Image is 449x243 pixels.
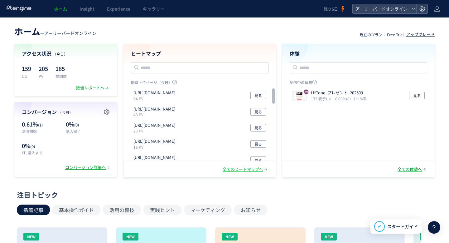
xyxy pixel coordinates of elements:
[234,205,267,215] button: お知らせ
[324,6,338,12] span: 残り6日
[250,108,266,116] button: 見る
[413,92,421,99] span: 見る
[250,92,266,99] button: 見る
[76,85,110,91] div: 数値レポートへ
[133,90,175,96] p: https://product.eb-online.jp/facepump_lp_2022
[107,6,130,12] span: Experience
[54,6,67,12] span: ホーム
[131,50,268,57] h4: ヒートマップ
[66,120,110,128] p: 0%
[398,166,427,172] div: 全ての体験へ
[409,92,425,99] button: 見る
[14,25,40,37] span: ホーム
[133,144,178,150] p: 16 PV
[354,4,409,13] span: アーリーバードオンライン
[22,63,31,73] p: 159
[17,190,429,200] div: 注目トピック
[254,92,262,99] span: 見る
[22,50,110,57] h4: アクセス状況
[387,223,418,230] span: スタートガイド
[14,25,96,37] div: —
[133,106,175,112] p: https://product.eb-online.jp/liftone_lp_2023
[103,205,141,215] button: 活用の裏技
[80,6,94,12] span: Insight
[406,32,435,37] div: アップグレード
[254,156,262,164] span: 見る
[311,90,364,96] p: LifTone_プレゼント_202509
[184,205,232,215] button: マーケティング
[133,155,175,161] p: https://eb-online.jp/products/liftone
[44,30,96,36] span: アーリーバードオンライン
[56,63,67,73] p: 165
[133,96,178,101] p: 64 PV
[66,128,110,134] p: 購入完了
[143,205,181,215] button: 実践ヒント
[420,233,436,241] div: NEW
[52,205,100,215] button: 基本操作ガイド
[290,80,427,87] p: 配信中の体験
[250,140,266,148] button: 見る
[143,6,165,12] span: ギャラリー
[254,108,262,116] span: 見る
[292,92,306,101] img: c3ab1c4e75b9f3e5a052ab6a6d02ba641757837955471.png
[17,205,50,215] button: 新着記事
[22,142,63,150] p: 0%
[250,156,266,164] button: 見る
[39,63,48,73] p: 205
[39,73,48,79] p: PV
[22,150,63,155] p: LT_購入まで
[22,73,31,79] p: UU
[254,124,262,131] span: 見る
[133,122,175,128] p: https://product.eb-online.jp/nowmi_lab_spiralcare
[133,138,175,144] p: https://product.eb-online.jp/rocklean_lp_2022
[65,165,111,171] div: コンバージョン詳細へ
[254,140,262,148] span: 見る
[222,233,238,241] div: NEW
[38,122,43,128] span: (1)
[360,32,404,37] p: 現在のプラン： Free Trial
[22,128,63,134] p: 決済開始
[22,120,63,128] p: 0.61%
[123,233,138,241] div: NEW
[133,128,178,133] p: 23 PV
[53,51,68,57] span: （今日）
[56,73,67,79] p: 訪問数
[290,50,427,57] h4: 体験
[335,96,367,101] i: 6.06%(8) ゴール率
[23,233,39,241] div: NEW
[321,233,337,241] div: NEW
[250,124,266,131] button: 見る
[311,96,334,101] i: 132 表示UU
[22,108,110,116] h4: コンバージョン
[133,112,178,117] p: 43 PV
[223,166,268,172] div: 全てのヒートマップへ
[58,110,73,115] span: （今日）
[131,80,268,87] p: 閲覧上位ページ（今日）
[133,161,178,166] p: 13 PV
[74,122,79,128] span: (0)
[30,143,35,149] span: (0)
